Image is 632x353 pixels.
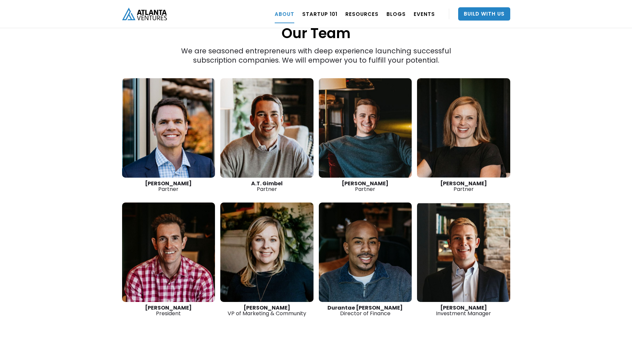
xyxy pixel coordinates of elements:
[458,7,510,21] a: Build With Us
[440,304,487,312] strong: [PERSON_NAME]
[417,181,510,192] div: Partner
[327,304,403,312] strong: Durantae [PERSON_NAME]
[417,305,510,316] div: Investment Manager
[440,180,487,187] strong: [PERSON_NAME]
[345,5,379,23] a: RESOURCES
[220,181,314,192] div: Partner
[220,305,314,316] div: VP of Marketing & Community
[145,304,192,312] strong: [PERSON_NAME]
[275,5,294,23] a: ABOUT
[244,304,290,312] strong: [PERSON_NAME]
[342,180,388,187] strong: [PERSON_NAME]
[414,5,435,23] a: EVENTS
[302,5,337,23] a: Startup 101
[251,180,283,187] strong: A.T. Gimbel
[145,180,192,187] strong: [PERSON_NAME]
[386,5,406,23] a: BLOGS
[319,181,412,192] div: Partner
[122,181,215,192] div: Partner
[319,305,412,316] div: Director of Finance
[122,305,215,316] div: President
